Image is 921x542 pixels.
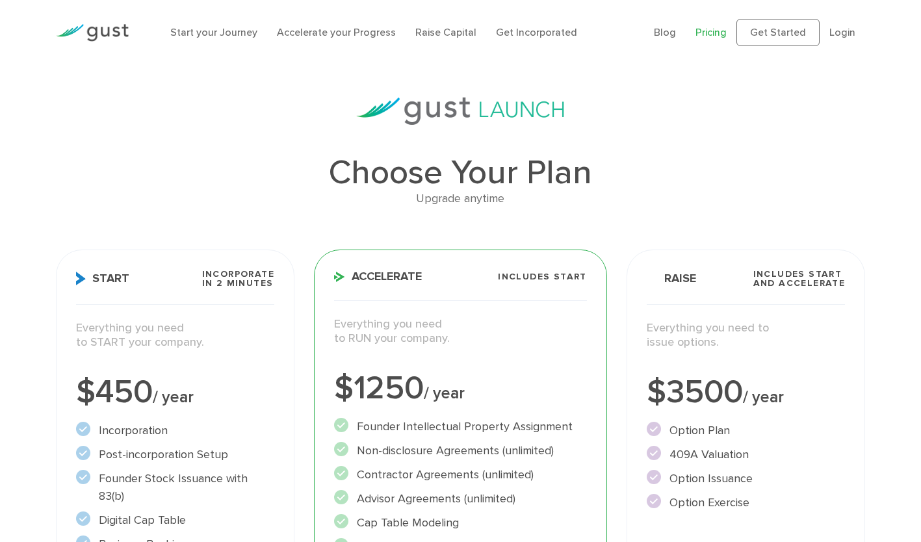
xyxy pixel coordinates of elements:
[415,26,476,38] a: Raise Capital
[170,26,257,38] a: Start your Journey
[647,321,845,350] p: Everything you need to issue options.
[736,19,820,46] a: Get Started
[334,272,345,282] img: Accelerate Icon
[56,190,865,209] div: Upgrade anytime
[202,270,274,288] span: Incorporate in 2 Minutes
[334,490,587,508] li: Advisor Agreements (unlimited)
[829,26,855,38] a: Login
[334,317,587,346] p: Everything you need to RUN your company.
[334,466,587,484] li: Contractor Agreements (unlimited)
[56,24,129,42] img: Gust Logo
[76,376,274,409] div: $450
[76,272,86,285] img: Start Icon X2
[334,514,587,532] li: Cap Table Modeling
[334,418,587,435] li: Founder Intellectual Property Assignment
[334,372,587,405] div: $1250
[695,26,727,38] a: Pricing
[76,446,274,463] li: Post-incorporation Setup
[76,422,274,439] li: Incorporation
[76,272,129,285] span: Start
[334,271,422,283] span: Accelerate
[496,26,577,38] a: Get Incorporated
[56,156,865,190] h1: Choose Your Plan
[647,470,845,487] li: Option Issuance
[647,422,845,439] li: Option Plan
[647,272,696,285] span: Raise
[647,376,845,409] div: $3500
[424,383,465,403] span: / year
[334,442,587,459] li: Non-disclosure Agreements (unlimited)
[277,26,396,38] a: Accelerate your Progress
[654,26,676,38] a: Blog
[76,511,274,529] li: Digital Cap Table
[76,321,274,350] p: Everything you need to START your company.
[356,97,564,125] img: gust-launch-logos.svg
[153,387,194,407] span: / year
[743,387,784,407] span: / year
[753,270,846,288] span: Includes START and ACCELERATE
[647,494,845,511] li: Option Exercise
[498,272,587,281] span: Includes START
[647,446,845,463] li: 409A Valuation
[76,470,274,505] li: Founder Stock Issuance with 83(b)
